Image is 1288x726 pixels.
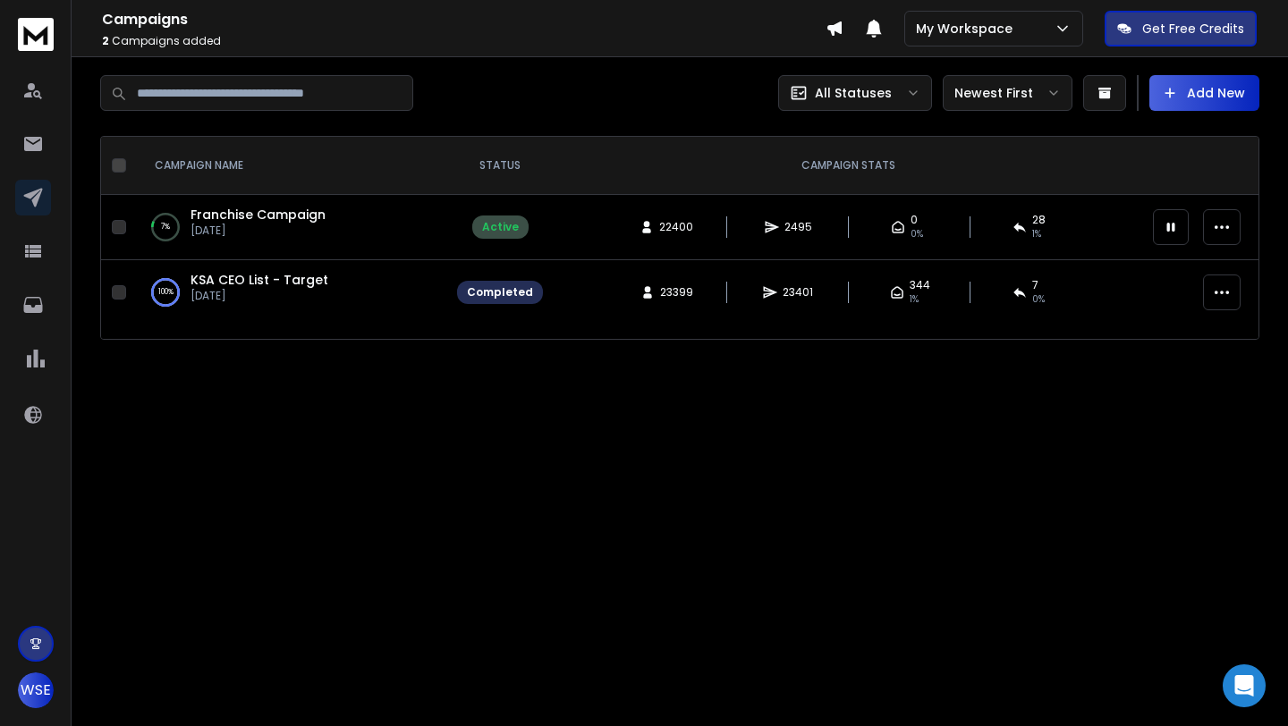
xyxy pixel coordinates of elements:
[659,220,693,234] span: 22400
[1149,75,1259,111] button: Add New
[815,84,892,102] p: All Statuses
[467,285,533,300] div: Completed
[158,283,174,301] p: 100 %
[1032,292,1045,307] span: 0 %
[943,75,1072,111] button: Newest First
[102,9,826,30] h1: Campaigns
[191,289,328,303] p: [DATE]
[910,292,919,307] span: 1 %
[191,206,326,224] a: Franchise Campaign
[660,285,693,300] span: 23399
[482,220,519,234] div: Active
[133,195,446,260] td: 7%Franchise Campaign[DATE]
[554,137,1142,195] th: CAMPAIGN STATS
[911,213,918,227] span: 0
[102,34,826,48] p: Campaigns added
[191,271,328,289] a: KSA CEO List - Target
[161,218,170,236] p: 7 %
[1142,20,1244,38] p: Get Free Credits
[1032,227,1041,241] span: 1 %
[783,285,813,300] span: 23401
[1032,278,1038,292] span: 7
[784,220,812,234] span: 2495
[18,672,54,708] button: WSE
[1032,213,1046,227] span: 28
[446,137,554,195] th: STATUS
[102,33,109,48] span: 2
[1223,664,1266,707] div: Open Intercom Messenger
[1105,11,1257,46] button: Get Free Credits
[911,227,923,241] span: 0 %
[916,20,1020,38] p: My Workspace
[910,278,930,292] span: 344
[18,18,54,51] img: logo
[133,260,446,325] td: 100%KSA CEO List - Target[DATE]
[191,224,326,238] p: [DATE]
[133,137,446,195] th: CAMPAIGN NAME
